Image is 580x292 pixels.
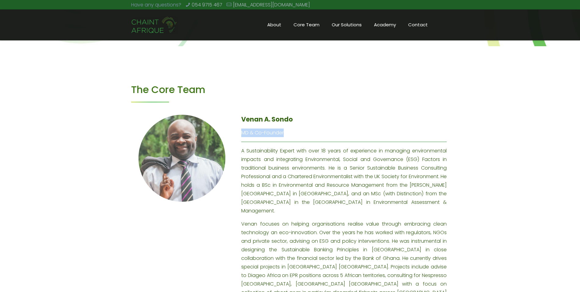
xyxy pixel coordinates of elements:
[402,9,434,40] a: Contact
[261,9,287,40] a: About
[326,9,368,40] a: Our Solutions
[241,147,447,215] p: A Sustainability Expert with over 18 years of experience in managing environmental impacts and in...
[241,129,447,137] p: MD & Co-Founder
[402,20,434,29] span: Contact
[131,16,178,34] img: Chaint_Afrique-20
[287,20,326,29] span: Core Team
[131,9,178,40] a: Chaint Afrique
[241,115,447,124] h4: Venan A. Sondo
[287,9,326,40] a: Core Team
[192,1,222,8] a: 054 9715 467
[233,1,310,8] a: [EMAIL_ADDRESS][DOMAIN_NAME]
[368,9,402,40] a: Academy
[261,20,287,29] span: About
[131,83,287,96] h3: The Core Team
[368,20,402,29] span: Academy
[326,20,368,29] span: Our Solutions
